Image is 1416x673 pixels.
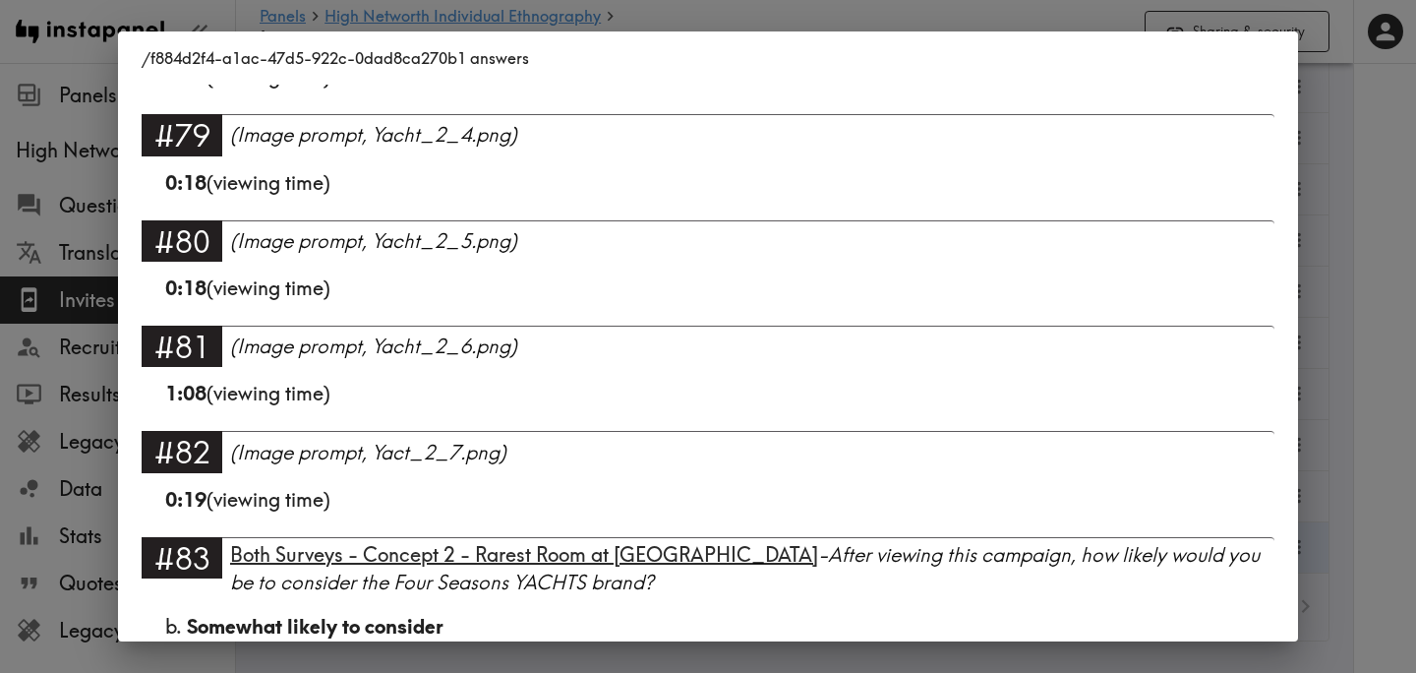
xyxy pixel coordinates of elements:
[230,542,818,567] span: Both Surveys - Concept 2 - Rarest Room at [GEOGRAPHIC_DATA]
[165,63,1251,114] div: (viewing time)
[165,487,206,512] b: 0:19
[230,333,1274,360] div: (Image prompt, Yacht_2_6.png)
[142,326,1274,380] a: #81(Image prompt, Yacht_2_6.png)
[187,614,443,639] span: Somewhat likely to consider
[165,275,206,300] b: 0:18
[142,431,1274,485] a: #82(Image prompt, Yact_2_7.png)
[142,431,222,472] div: #82
[165,486,1251,537] div: (viewing time)
[142,537,1274,613] a: #83Both Surveys - Concept 2 - Rarest Room at [GEOGRAPHIC_DATA]-After viewing this campaign, how l...
[165,381,206,405] b: 1:08
[165,380,1251,431] div: (viewing time)
[142,114,222,155] div: #79
[230,541,1274,596] div: - After viewing this campaign, how likely would you be to consider the Four Seasons YACHTS brand?
[142,220,222,262] div: #80
[118,31,1298,85] h2: /f884d2f4-a1ac-47d5-922c-0dad8ca270b1 answers
[230,121,1274,149] div: (Image prompt, Yacht_2_4.png)
[165,170,206,195] b: 0:18
[165,275,1251,326] div: (viewing time)
[165,613,1251,641] div: b.
[142,220,1274,275] a: #80(Image prompt, Yacht_2_5.png)
[230,227,1274,255] div: (Image prompt, Yacht_2_5.png)
[165,169,1251,220] div: (viewing time)
[230,439,1274,466] div: (Image prompt, Yact_2_7.png)
[142,537,222,579] div: #83
[142,114,1274,168] a: #79(Image prompt, Yacht_2_4.png)
[142,326,222,367] div: #81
